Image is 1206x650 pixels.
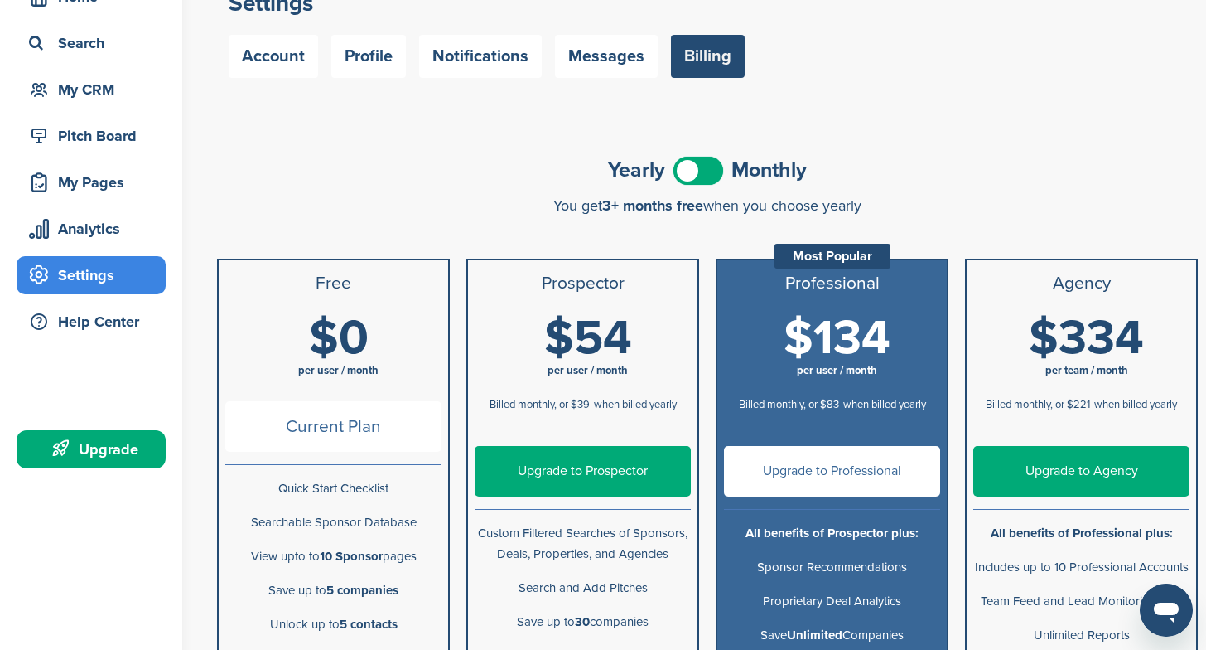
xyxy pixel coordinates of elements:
[797,364,877,377] span: per user / month
[419,35,542,78] a: Notifications
[217,197,1198,214] div: You get when you choose yearly
[724,557,940,578] p: Sponsor Recommendations
[331,35,406,78] a: Profile
[225,580,441,601] p: Save up to
[25,75,166,104] div: My CRM
[784,309,890,367] span: $134
[298,364,379,377] span: per user / month
[991,526,1173,541] b: All benefits of Professional plus:
[475,523,691,565] p: Custom Filtered Searches of Sponsors, Deals, Properties, and Agencies
[787,628,842,643] b: Unlimited
[973,591,1189,612] p: Team Feed and Lead Monitoring Tool
[774,244,890,269] div: Most Popular
[340,617,398,632] b: 5 contacts
[25,28,166,58] div: Search
[225,401,441,452] span: Current Plan
[724,625,940,646] p: Save Companies
[1140,584,1193,637] iframe: Button to launch messaging window
[475,612,691,633] p: Save up to companies
[724,591,940,612] p: Proprietary Deal Analytics
[25,121,166,151] div: Pitch Board
[225,546,441,567] p: View upto to pages
[225,478,441,499] p: Quick Start Checklist
[17,117,166,155] a: Pitch Board
[731,160,807,181] span: Monthly
[25,307,166,337] div: Help Center
[544,309,632,367] span: $54
[1029,309,1144,367] span: $334
[17,163,166,201] a: My Pages
[973,625,1189,646] p: Unlimited Reports
[17,303,166,341] a: Help Center
[973,446,1189,497] a: Upgrade to Agency
[225,512,441,533] p: Searchable Sponsor Database
[475,274,691,293] h3: Prospector
[745,526,919,541] b: All benefits of Prospector plus:
[594,398,677,411] span: when billed yearly
[986,398,1090,411] span: Billed monthly, or $221
[739,398,839,411] span: Billed monthly, or $83
[608,160,665,181] span: Yearly
[973,274,1189,293] h3: Agency
[229,35,318,78] a: Account
[25,214,166,244] div: Analytics
[973,557,1189,578] p: Includes up to 10 Professional Accounts
[490,398,590,411] span: Billed monthly, or $39
[326,583,398,598] b: 5 companies
[843,398,926,411] span: when billed yearly
[548,364,628,377] span: per user / month
[17,256,166,294] a: Settings
[309,309,369,367] span: $0
[724,446,940,497] a: Upgrade to Professional
[25,434,166,464] div: Upgrade
[225,614,441,635] p: Unlock up to
[17,210,166,248] a: Analytics
[25,167,166,197] div: My Pages
[602,196,703,215] span: 3+ months free
[1094,398,1177,411] span: when billed yearly
[17,70,166,109] a: My CRM
[17,24,166,62] a: Search
[1045,364,1128,377] span: per team / month
[17,430,166,468] a: Upgrade
[575,614,590,629] b: 30
[475,446,691,497] a: Upgrade to Prospector
[25,260,166,290] div: Settings
[320,549,383,564] b: 10 Sponsor
[671,35,745,78] a: Billing
[475,578,691,599] p: Search and Add Pitches
[555,35,658,78] a: Messages
[724,274,940,293] h3: Professional
[225,274,441,293] h3: Free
